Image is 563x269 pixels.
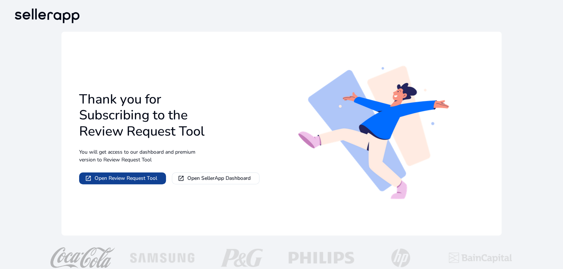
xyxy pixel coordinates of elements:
button: Open Review Request Tool [79,172,166,184]
button: Open SellerApp Dashboard [172,172,259,184]
img: p-g-logo-white.png [206,247,277,269]
mat-icon: open_in_new [178,175,184,182]
mat-icon: open_in_new [85,175,92,182]
img: sellerapp-logo [12,6,82,26]
img: coca-cola-logo.png [47,247,118,269]
p: You will get access to our dashboard and premium version to Review Request Tool [79,148,210,164]
img: hp-logo-white.png [365,247,436,269]
h1: Thank you for Subscribing to the Review Request Tool [79,91,210,139]
img: philips-logo-white.png [286,247,357,269]
img: Samsung-logo-white.png [127,247,198,269]
span: Open SellerApp Dashboard [187,174,251,182]
span: Open Review Request Tool [95,174,157,182]
img: baincapitalTopLogo.png [445,247,516,269]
